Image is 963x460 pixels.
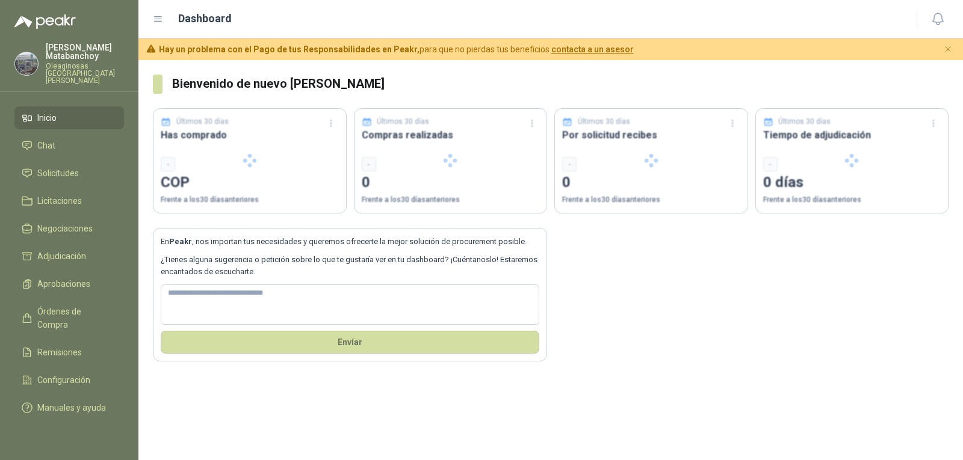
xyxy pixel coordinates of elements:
[46,63,124,84] p: Oleaginosas [GEOGRAPHIC_DATA][PERSON_NAME]
[14,300,124,336] a: Órdenes de Compra
[14,245,124,268] a: Adjudicación
[37,222,93,235] span: Negociaciones
[941,42,956,57] button: Cerrar
[37,111,57,124] span: Inicio
[37,139,55,152] span: Chat
[178,10,232,27] h1: Dashboard
[14,341,124,364] a: Remisiones
[37,194,82,207] span: Licitaciones
[14,14,76,29] img: Logo peakr
[37,277,90,290] span: Aprobaciones
[551,44,634,54] a: contacta a un asesor
[14,396,124,419] a: Manuales y ayuda
[37,346,82,359] span: Remisiones
[14,106,124,129] a: Inicio
[37,373,90,387] span: Configuración
[161,331,539,354] button: Envíar
[14,189,124,212] a: Licitaciones
[161,254,539,278] p: ¿Tienes alguna sugerencia o petición sobre lo que te gustaría ver en tu dashboard? ¡Cuéntanoslo! ...
[46,43,124,60] p: [PERSON_NAME] Matabanchoy
[169,237,192,246] b: Peakr
[37,305,113,331] span: Órdenes de Compra
[159,43,634,56] span: para que no pierdas tus beneficios
[37,250,86,263] span: Adjudicación
[14,217,124,240] a: Negociaciones
[15,52,38,75] img: Company Logo
[172,75,949,93] h3: Bienvenido de nuevo [PERSON_NAME]
[14,369,124,391] a: Configuración
[14,272,124,295] a: Aprobaciones
[37,167,79,180] span: Solicitudes
[14,134,124,157] a: Chat
[161,236,539,248] p: En , nos importan tus necesidades y queremos ofrecerte la mejor solución de procurement posible.
[159,44,420,54] b: Hay un problema con el Pago de tus Responsabilidades en Peakr,
[14,162,124,185] a: Solicitudes
[37,401,106,414] span: Manuales y ayuda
